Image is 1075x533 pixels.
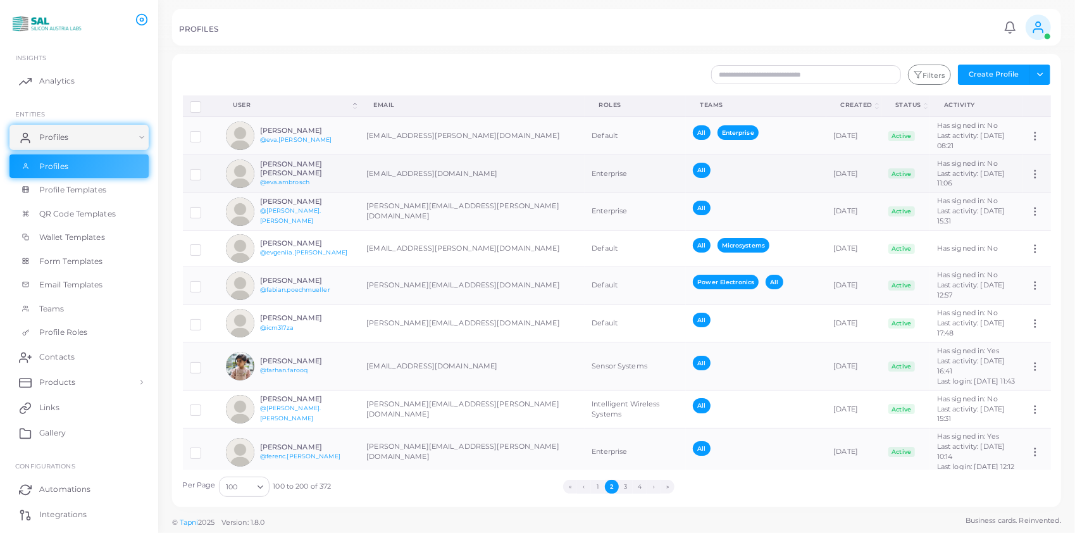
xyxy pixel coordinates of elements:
[937,270,998,279] span: Has signed in: No
[888,361,915,372] span: Active
[179,25,218,34] h5: PROFILES
[39,208,116,220] span: QR Code Templates
[826,304,881,342] td: [DATE]
[39,303,65,315] span: Teams
[718,125,759,140] span: Enterprise
[585,116,686,154] td: Default
[661,480,674,494] button: Go to last page
[198,517,214,528] span: 2025
[260,453,340,460] a: @ferenc.[PERSON_NAME]
[966,515,1061,526] span: Business cards. Reinvented.
[693,356,710,370] span: All
[585,428,686,476] td: Enterprise
[9,502,149,527] a: Integrations
[260,198,353,206] h6: [PERSON_NAME]
[937,206,1005,225] span: Last activity: [DATE] 15:31
[226,122,254,150] img: avatar
[693,275,759,289] span: Power Electronics
[359,116,585,154] td: [EMAIL_ADDRESS][PERSON_NAME][DOMAIN_NAME]
[359,155,585,193] td: [EMAIL_ADDRESS][DOMAIN_NAME]
[359,391,585,429] td: [PERSON_NAME][EMAIL_ADDRESS][PERSON_NAME][DOMAIN_NAME]
[888,168,915,179] span: Active
[9,68,149,94] a: Analytics
[9,202,149,226] a: QR Code Templates
[585,342,686,391] td: Sensor Systems
[937,196,998,205] span: Has signed in: No
[937,131,1005,150] span: Last activity: [DATE] 08:21
[260,207,321,224] a: @[PERSON_NAME].[PERSON_NAME]
[260,404,321,422] a: @[PERSON_NAME].[PERSON_NAME]
[826,342,881,391] td: [DATE]
[9,320,149,344] a: Profile Roles
[826,391,881,429] td: [DATE]
[9,420,149,446] a: Gallery
[937,280,1005,299] span: Last activity: [DATE] 12:57
[647,480,661,494] button: Go to next page
[15,462,75,470] span: Configurations
[826,192,881,230] td: [DATE]
[693,441,710,456] span: All
[577,480,591,494] button: Go to previous page
[888,131,915,141] span: Active
[937,308,998,317] span: Has signed in: No
[273,482,331,492] span: 100 to 200 of 372
[563,480,577,494] button: Go to first page
[605,480,619,494] button: Go to page 2
[895,101,921,110] div: Status
[39,184,106,196] span: Profile Templates
[260,136,332,143] a: @eva.[PERSON_NAME]
[937,394,998,403] span: Has signed in: No
[937,121,998,130] span: Has signed in: No
[260,395,353,403] h6: [PERSON_NAME]
[9,297,149,321] a: Teams
[937,356,1005,375] span: Last activity: [DATE] 16:41
[9,370,149,395] a: Products
[9,395,149,420] a: Links
[260,249,348,256] a: @evgeniia.[PERSON_NAME]
[9,344,149,370] a: Contacts
[39,256,103,267] span: Form Templates
[39,351,75,363] span: Contacts
[39,232,105,243] span: Wallet Templates
[260,127,353,135] h6: [PERSON_NAME]
[937,462,1015,471] span: Last login: [DATE] 12:12
[937,318,1005,337] span: Last activity: [DATE] 17:48
[888,318,915,329] span: Active
[359,428,585,476] td: [PERSON_NAME][EMAIL_ADDRESS][PERSON_NAME][DOMAIN_NAME]
[599,101,672,110] div: Roles
[826,428,881,476] td: [DATE]
[1022,96,1050,116] th: Action
[39,377,75,388] span: Products
[826,155,881,193] td: [DATE]
[359,192,585,230] td: [PERSON_NAME][EMAIL_ADDRESS][PERSON_NAME][DOMAIN_NAME]
[233,101,351,110] div: User
[693,125,710,140] span: All
[937,159,998,168] span: Has signed in: No
[226,438,254,467] img: avatar
[226,198,254,226] img: avatar
[766,275,783,289] span: All
[260,239,353,248] h6: [PERSON_NAME]
[39,402,59,413] span: Links
[39,132,68,143] span: Profiles
[226,160,254,188] img: avatar
[260,277,353,285] h6: [PERSON_NAME]
[826,230,881,266] td: [DATE]
[9,477,149,502] a: Automations
[585,266,686,304] td: Default
[693,201,710,215] span: All
[39,75,75,87] span: Analytics
[944,101,1009,110] div: activity
[172,517,264,528] span: ©
[908,65,951,85] button: Filters
[226,395,254,423] img: avatar
[693,313,710,327] span: All
[718,238,769,253] span: Microsystems
[39,427,66,439] span: Gallery
[9,273,149,297] a: Email Templates
[39,509,87,520] span: Integrations
[937,377,1016,386] span: Last login: [DATE] 11:43
[11,12,82,35] a: logo
[937,244,998,253] span: Has signed in: No
[591,480,605,494] button: Go to page 1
